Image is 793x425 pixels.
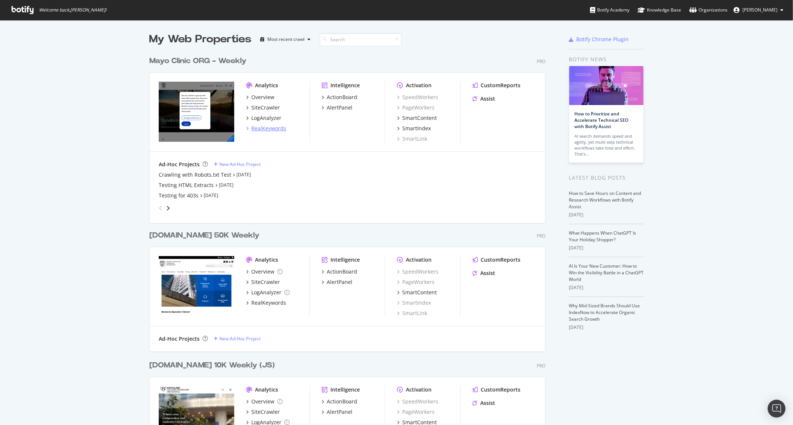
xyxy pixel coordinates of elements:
[149,56,246,66] div: Mayo Clinic ORG - Weekly
[322,104,352,111] a: AlertPanel
[251,104,280,111] div: SiteCrawler
[473,82,520,89] a: CustomReports
[569,212,644,218] div: [DATE]
[159,161,200,168] div: Ad-Hoc Projects
[258,33,314,45] button: Most recent crawl
[149,360,275,371] div: [DOMAIN_NAME] 10K Weekly (JS)
[327,408,352,416] div: AlertPanel
[569,36,629,43] a: Botify Chrome Plugin
[473,256,520,264] a: CustomReports
[159,192,199,199] a: Testing for 403s
[236,171,251,178] a: [DATE]
[397,135,427,143] a: SmartLink
[327,104,352,111] div: AlertPanel
[251,94,274,101] div: Overview
[575,133,638,157] div: AI search demands speed and agility, yet multi-step technical workflows take time and effort. Tha...
[569,324,644,331] div: [DATE]
[689,6,728,14] div: Organizations
[322,398,357,405] a: ActionBoard
[322,408,352,416] a: AlertPanel
[246,408,280,416] a: SiteCrawler
[246,94,274,101] a: Overview
[481,386,520,393] div: CustomReports
[473,269,495,277] a: Assist
[742,7,777,13] span: Jose Fausto Martinez
[149,230,260,241] div: [DOMAIN_NAME] 50K Weekly
[327,398,357,405] div: ActionBoard
[406,82,432,89] div: Activation
[728,4,789,16] button: [PERSON_NAME]
[590,6,629,14] div: Botify Academy
[397,299,431,307] a: SmartIndex
[251,408,280,416] div: SiteCrawler
[480,269,495,277] div: Assist
[159,335,200,343] div: Ad-Hoc Projects
[327,94,357,101] div: ActionBoard
[149,32,252,47] div: My Web Properties
[251,268,274,275] div: Overview
[537,233,545,239] div: Pro
[39,7,106,13] span: Welcome back, [PERSON_NAME] !
[397,398,438,405] a: SpeedWorkers
[397,278,435,286] a: PageWorkers
[149,230,262,241] a: [DOMAIN_NAME] 50K Weekly
[397,125,431,132] a: SmartIndex
[569,174,644,182] div: Latest Blog Posts
[397,104,435,111] a: PageWorkers
[481,82,520,89] div: CustomReports
[569,303,640,322] a: Why Mid-Sized Brands Should Use IndexNow to Accelerate Organic Search Growth
[246,278,280,286] a: SiteCrawler
[149,56,249,66] a: Mayo Clinic ORG - Weekly
[397,94,438,101] a: SpeedWorkers
[577,36,629,43] div: Botify Chrome Plugin
[402,125,431,132] div: SmartIndex
[473,399,495,407] a: Assist
[768,400,786,418] div: Open Intercom Messenger
[320,33,402,46] input: Search
[246,114,281,122] a: LogAnalyzer
[331,82,360,89] div: Intelligence
[268,37,305,42] div: Most recent crawl
[327,278,352,286] div: AlertPanel
[406,386,432,393] div: Activation
[159,256,234,316] img: ce.mayo.edu
[246,268,283,275] a: Overview
[251,125,286,132] div: RealKeywords
[397,310,427,317] a: SmartLink
[322,94,357,101] a: ActionBoard
[480,95,495,102] div: Assist
[251,278,280,286] div: SiteCrawler
[537,363,545,369] div: Pro
[569,66,644,105] img: How to Prioritize and Accelerate Technical SEO with Botify Assist
[322,278,352,286] a: AlertPanel
[569,263,644,282] a: AI Is Your New Customer: How to Win the Visibility Battle in a ChatGPT World
[251,299,286,307] div: RealKeywords
[165,205,171,212] div: angle-right
[331,256,360,264] div: Intelligence
[255,256,278,264] div: Analytics
[397,408,435,416] a: PageWorkers
[246,289,290,296] a: LogAnalyzer
[246,125,286,132] a: RealKeywords
[537,58,545,65] div: Pro
[638,6,681,14] div: Knowledge Base
[402,289,437,296] div: SmartContent
[322,268,357,275] a: ActionBoard
[251,289,281,296] div: LogAnalyzer
[397,289,437,296] a: SmartContent
[569,55,644,63] div: Botify news
[406,256,432,264] div: Activation
[214,161,261,167] a: New Ad-Hoc Project
[159,82,234,142] img: mayoclinic.org
[159,171,231,179] a: Crawling with Robots.txt Test
[219,336,261,342] div: New Ad-Hoc Project
[480,399,495,407] div: Assist
[473,386,520,393] a: CustomReports
[473,95,495,102] a: Assist
[251,398,274,405] div: Overview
